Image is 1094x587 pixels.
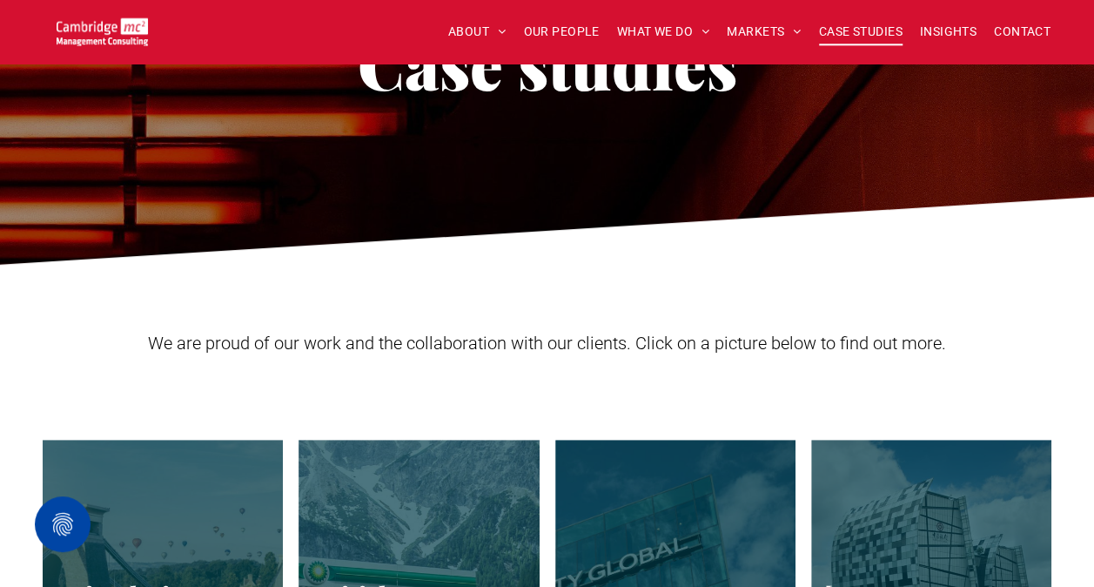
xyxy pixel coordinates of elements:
[911,18,985,45] a: INSIGHTS
[608,18,719,45] a: WHAT WE DO
[810,18,911,45] a: CASE STUDIES
[985,18,1059,45] a: CONTACT
[148,333,946,354] span: We are proud of our work and the collaboration with our clients. Click on a picture below to find...
[57,20,148,38] a: Your Business Transformed | Cambridge Management Consulting
[57,17,148,46] img: Go to Homepage
[514,18,607,45] a: OUR PEOPLE
[440,18,515,45] a: ABOUT
[718,18,809,45] a: MARKETS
